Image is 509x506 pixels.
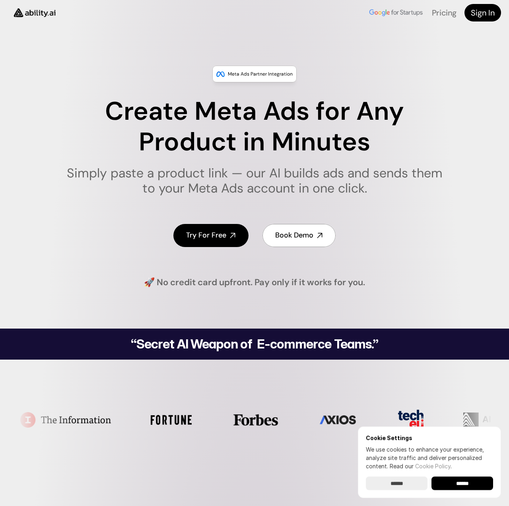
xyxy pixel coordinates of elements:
span: Read our . [390,463,452,469]
h4: Sign In [471,7,495,18]
h4: 🚀 No credit card upfront. Pay only if it works for you. [144,276,365,289]
p: Meta Ads Partner Integration [228,70,293,78]
p: We use cookies to enhance your experience, analyze site traffic and deliver personalized content. [366,445,493,470]
a: Sign In [464,4,501,21]
a: Try For Free [173,224,249,247]
h6: Cookie Settings [366,434,493,441]
h4: Try For Free [186,230,226,240]
a: Cookie Policy [415,463,451,469]
a: Book Demo [262,224,336,247]
h4: Book Demo [275,230,313,240]
h1: Create Meta Ads for Any Product in Minutes [62,96,448,158]
h1: Simply paste a product link — our AI builds ads and sends them to your Meta Ads account in one cl... [62,165,448,196]
h2: “Secret AI Weapon of E-commerce Teams.” [111,338,398,350]
a: Pricing [432,8,457,18]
